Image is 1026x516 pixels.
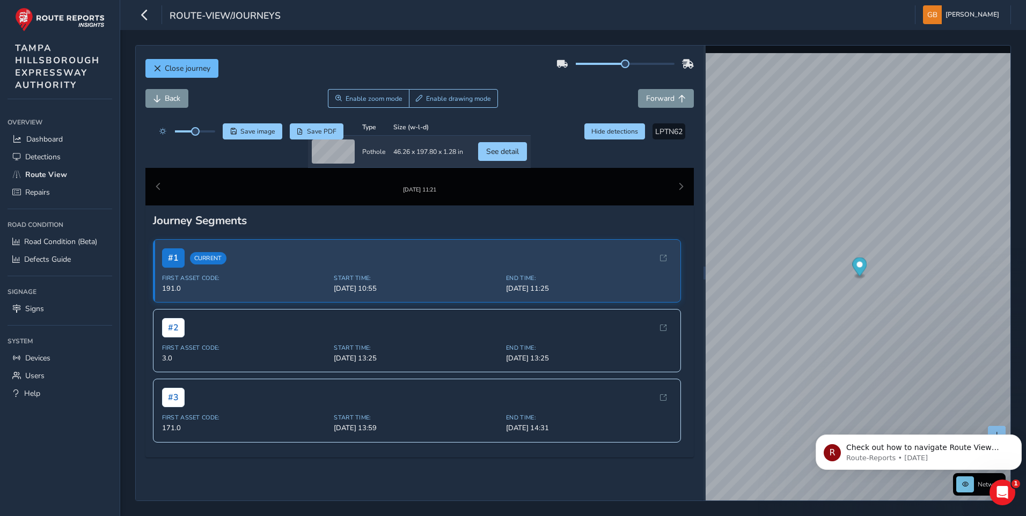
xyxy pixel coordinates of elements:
span: Type [362,123,376,131]
span: Signs [25,304,44,314]
span: [PERSON_NAME] [946,5,999,24]
img: diamond-layout [923,5,942,24]
div: Map marker [852,257,867,279]
button: [PERSON_NAME] [923,5,1003,24]
a: Repairs [8,183,112,201]
div: Journey Segments [153,213,687,228]
span: [DATE] 13:59 [334,423,500,433]
span: 3.0 [162,353,328,363]
span: Devices [25,353,50,363]
span: Back [165,93,180,104]
td: Pothole [358,136,390,168]
span: Users [25,371,45,381]
span: # 1 [162,248,185,268]
span: End Time: [506,414,672,422]
div: [DATE] 11:21 [403,186,436,194]
button: Forward [638,89,694,108]
span: Start Time: [334,414,500,422]
a: Road Condition (Beta) [8,233,112,250]
span: Preview [312,123,336,131]
span: [DATE] 10:55 [334,284,500,293]
a: Route View [8,166,112,183]
span: route-view/journeys [170,9,281,24]
span: 191.0 [162,284,328,293]
div: System [8,333,112,349]
span: [DATE] 11:25 [506,284,672,293]
iframe: Intercom notifications message [811,412,1026,487]
span: End Time: [506,344,672,352]
span: Enable zoom mode [346,94,402,103]
button: Save [223,123,282,139]
span: Size (w-l-d) [393,123,429,131]
button: Back [145,89,188,108]
span: [DATE] 14:31 [506,423,672,433]
span: First Asset Code: [162,344,328,352]
a: Devices [8,349,112,367]
button: Close journey [145,59,218,78]
span: Help [24,388,40,399]
span: Enable drawing mode [426,94,491,103]
span: Forward [646,93,675,104]
span: # 2 [162,318,185,337]
span: # 3 [162,388,185,407]
button: Draw [409,89,499,108]
a: Signs [8,300,112,318]
span: Dashboard [26,134,63,144]
span: [DATE] 13:25 [334,353,500,363]
button: Hide detections [584,123,646,139]
span: 171.0 [162,423,328,433]
span: 1 [1012,480,1020,488]
img: rr logo [15,8,105,32]
span: TAMPA HILLSBOROUGH EXPRESSWAY AUTHORITY [15,42,100,91]
span: First Asset Code: [162,414,328,422]
div: Road Condition [8,217,112,233]
a: Detections [8,148,112,166]
span: Close journey [165,63,210,73]
td: 46.26 x 197.80 x 1.28 in [390,136,467,168]
iframe: Intercom live chat [990,480,1015,505]
span: Repairs [25,187,50,197]
span: Detections [25,152,61,162]
span: Current [190,252,226,264]
span: Save PDF [307,127,336,136]
span: Start Time: [334,344,500,352]
div: Signage [8,284,112,300]
span: First Asset Code: [162,274,328,282]
button: PDF [290,123,344,139]
span: Save image [240,127,275,136]
span: Defects Guide [24,254,71,264]
span: [DATE] 13:25 [506,353,672,363]
a: Dashboard [8,130,112,148]
span: End Time: [506,274,672,282]
span: Start Time: [334,274,500,282]
span: LPTN62 [655,127,683,137]
button: See detail [478,142,527,161]
a: Help [8,385,112,402]
span: Route View [25,169,67,180]
a: Users [8,367,112,385]
span: Road Condition (Beta) [24,237,97,247]
a: Defects Guide [8,250,112,268]
div: Overview [8,114,112,130]
button: Zoom [328,89,409,108]
span: See detail [486,146,519,157]
span: Hide detections [591,127,638,136]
